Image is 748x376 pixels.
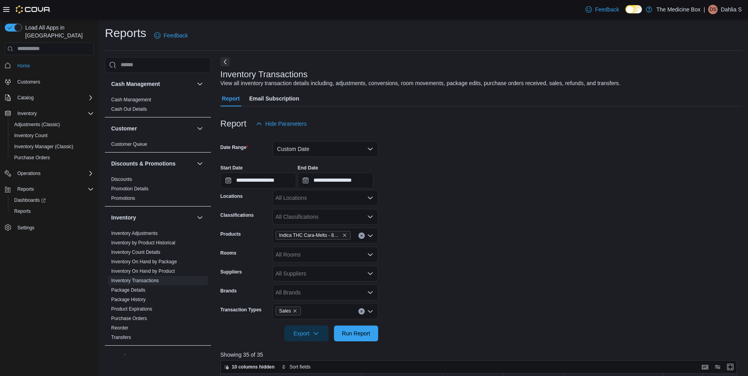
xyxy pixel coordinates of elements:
span: Load All Apps in [GEOGRAPHIC_DATA] [22,24,94,39]
span: Email Subscription [249,91,299,106]
span: Sales [276,307,301,315]
h3: Cash Management [111,80,160,88]
span: Reorder [111,325,128,331]
a: Feedback [151,28,191,43]
span: Reports [17,186,34,192]
label: Products [220,231,241,237]
div: View all inventory transaction details including, adjustments, conversions, room movements, packa... [220,79,620,87]
button: Open list of options [367,308,373,315]
span: Package History [111,296,145,303]
span: Purchase Orders [111,315,147,322]
span: Catalog [17,95,34,101]
span: Discounts [111,176,132,182]
a: Inventory Count Details [111,249,160,255]
a: Dashboards [11,195,49,205]
button: Customers [2,76,97,87]
a: Inventory On Hand by Package [111,259,177,264]
button: Catalog [2,92,97,103]
span: Inventory Adjustments [111,230,158,236]
button: Home [2,60,97,71]
span: 10 columns hidden [232,364,275,370]
button: Hide Parameters [253,116,310,132]
span: Adjustments (Classic) [11,120,94,129]
span: Reports [14,184,94,194]
button: Open list of options [367,214,373,220]
button: Remove Indica THC Cara-Melts - 80mg - Twisted Extracts from selection in this group [342,233,347,238]
button: Inventory [195,213,205,222]
a: Discounts [111,177,132,182]
span: Home [17,63,30,69]
div: Customer [105,140,211,152]
p: The Medicine Box [656,5,700,14]
input: Dark Mode [625,5,642,13]
button: Purchase Orders [8,152,97,163]
button: Remove Sales from selection in this group [293,309,297,313]
span: Sort fields [289,364,310,370]
button: Clear input [358,308,365,315]
span: Indica THC Cara-Melts - 80mg - Twisted Extracts [276,231,351,240]
span: DS [710,5,716,14]
button: Cash Management [111,80,194,88]
button: Open list of options [367,289,373,296]
nav: Complex example [5,57,94,254]
a: Customer Queue [111,141,147,147]
span: Dashboards [11,195,94,205]
button: 10 columns hidden [221,362,278,372]
button: Inventory Count [8,130,97,141]
span: Cash Management [111,97,151,103]
span: Cash Out Details [111,106,147,112]
button: Reports [2,184,97,195]
button: Customer [195,124,205,133]
p: Dahlia S [721,5,742,14]
div: Inventory [105,229,211,345]
button: Inventory [111,214,194,222]
label: Date Range [220,144,248,151]
button: Custom Date [272,141,378,157]
span: Settings [14,222,94,232]
span: Operations [17,170,41,177]
span: Inventory [14,109,94,118]
span: Customers [14,77,94,87]
button: Next [220,57,230,67]
span: Inventory [17,110,37,117]
span: Reports [11,207,94,216]
button: Operations [2,168,97,179]
a: Package Details [111,287,145,293]
p: | [703,5,705,14]
a: Feedback [582,2,622,17]
a: Promotion Details [111,186,149,192]
button: Discounts & Promotions [111,160,194,168]
a: Cash Management [111,97,151,102]
div: Discounts & Promotions [105,175,211,206]
p: Showing 35 of 35 [220,351,742,359]
h3: Report [220,119,246,128]
span: Hide Parameters [265,120,307,128]
span: Inventory Manager (Classic) [11,142,94,151]
span: Operations [14,169,94,178]
a: Inventory Adjustments [111,231,158,236]
div: Cash Management [105,95,211,117]
span: Export [289,326,324,341]
span: Home [14,61,94,71]
input: Press the down key to open a popover containing a calendar. [220,173,296,188]
button: Open list of options [367,270,373,277]
button: Adjustments (Classic) [8,119,97,130]
span: Adjustments (Classic) [14,121,60,128]
label: Transaction Types [220,307,261,313]
label: Classifications [220,212,254,218]
span: Inventory Transactions [111,277,159,284]
h3: Discounts & Promotions [111,160,175,168]
span: Feedback [164,32,188,39]
span: Promotions [111,195,135,201]
button: Export [284,326,328,341]
h3: Inventory Transactions [220,70,308,79]
button: Keyboard shortcuts [700,362,710,372]
a: Inventory Manager (Classic) [11,142,76,151]
span: Run Report [342,329,370,337]
button: Loyalty [111,353,194,361]
span: Inventory Count Details [111,249,160,255]
button: Inventory Manager (Classic) [8,141,97,152]
a: Purchase Orders [111,316,147,321]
